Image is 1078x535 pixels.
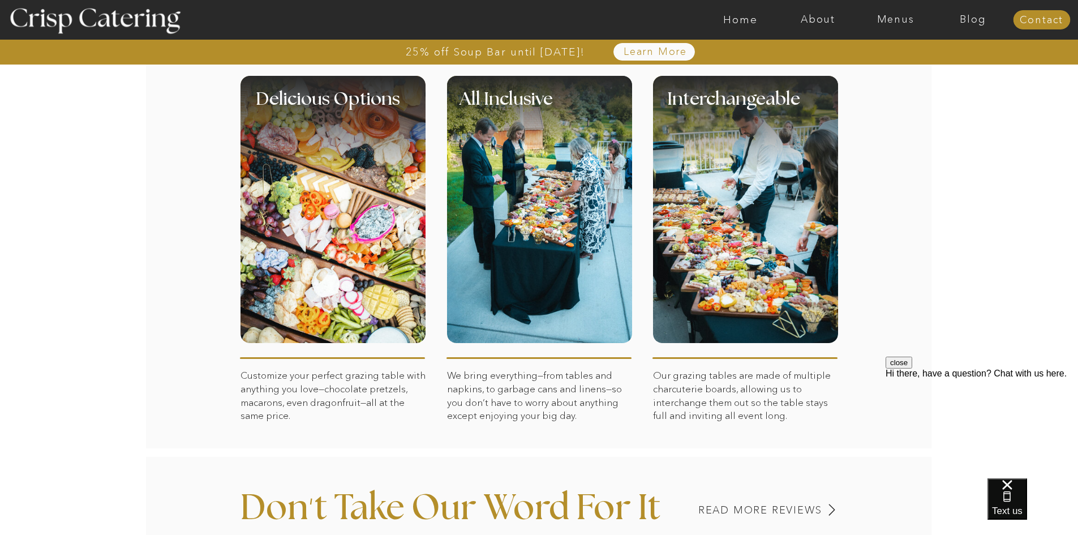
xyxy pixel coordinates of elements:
a: About [779,14,857,25]
p: We bring everything—from tables and napkins, to garbage cans and linens—so you don’t have to worr... [447,369,632,432]
iframe: podium webchat widget prompt [886,357,1078,493]
a: Menus [857,14,934,25]
h3: ' [288,492,334,520]
iframe: podium webchat widget bubble [987,478,1078,535]
a: Contact [1013,15,1070,26]
a: Blog [934,14,1012,25]
a: 25% off Soup Bar until [DATE]! [365,46,626,58]
a: Read MORE REVIEWS [643,505,822,516]
a: Learn More [598,46,714,58]
p: Our grazing tables are made of multiple charcuterie boards, allowing us to interchange them out s... [653,369,841,479]
h1: Interchangeable [667,90,876,123]
a: Home [702,14,779,25]
h1: All Inclusive [459,90,702,123]
h1: Delicious Options [256,90,459,123]
p: Customize your perfect grazing table with anything you love—chocolate pretzels, macarons, even dr... [240,369,426,479]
